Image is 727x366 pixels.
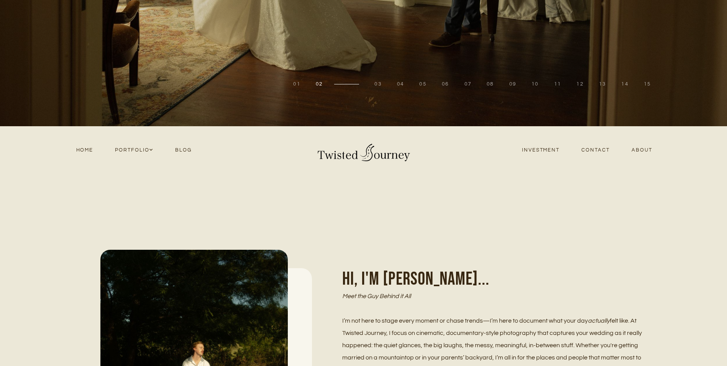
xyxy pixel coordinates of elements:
button: 8 of 15 [487,81,494,88]
button: 14 of 15 [621,81,629,88]
span: Hi, I'm [PERSON_NAME]... [342,268,489,290]
img: Twisted Journey [316,138,412,162]
a: Contact [571,145,621,155]
button: 12 of 15 [576,81,584,88]
em: actually [588,318,610,324]
a: Home [65,145,104,155]
button: 1 of 15 [293,81,300,88]
a: Portfolio [104,145,164,155]
button: 6 of 15 [442,81,449,88]
button: 3 of 15 [374,81,382,88]
button: 2 of 15 [316,81,323,88]
button: 11 of 15 [554,81,561,88]
a: Investment [511,145,570,155]
em: Meet the Guy Behind it All [342,293,411,299]
button: 9 of 15 [509,81,517,88]
button: 4 of 15 [397,81,404,88]
span: Portfolio [115,146,153,154]
button: 15 of 15 [644,81,651,88]
button: 10 of 15 [532,81,539,88]
button: 5 of 15 [419,81,427,88]
button: 13 of 15 [599,81,606,88]
button: 7 of 15 [464,81,472,88]
a: Blog [164,145,202,155]
span: I’m not here to stage every moment or chase trends—I’m here to document what your day [342,318,588,324]
a: About [620,145,663,155]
